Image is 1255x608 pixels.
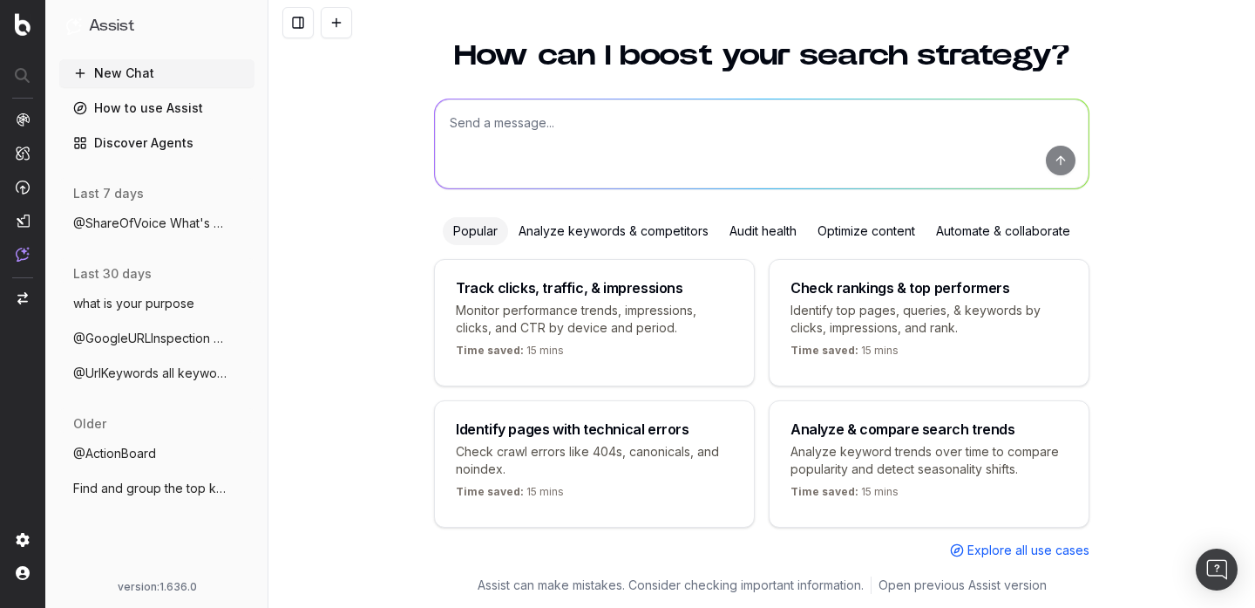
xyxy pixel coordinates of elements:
[89,14,134,38] h1: Assist
[456,344,564,365] p: 15 mins
[790,485,858,498] span: Time saved:
[950,542,1089,559] a: Explore all use cases
[66,14,248,38] button: Assist
[59,440,254,468] button: @ActionBoard
[434,39,1089,71] h1: How can I boost your search strategy?
[16,566,30,580] img: My account
[16,533,30,547] img: Setting
[73,215,227,232] span: @ShareOfVoice What's our share of voice
[456,485,524,498] span: Time saved:
[16,180,30,195] img: Activation
[73,445,156,462] span: @ActionBoard
[456,281,683,295] div: Track clicks, traffic, & impressions
[790,422,1015,436] div: Analyze & compare search trends
[59,324,254,352] button: @GoogleURLInspection [URL]
[456,302,733,337] p: Monitor performance trends, impressions, clicks, and CTR by device and period.
[73,415,106,433] span: older
[926,217,1081,245] div: Automate & collaborate
[73,365,227,382] span: @UrlKeywords all keywords for this URL
[59,359,254,387] button: @UrlKeywords all keywords for this URL
[878,577,1047,594] a: Open previous Assist version
[456,422,689,436] div: Identify pages with technical errors
[73,295,194,312] span: what is your purpose
[16,247,30,262] img: Assist
[73,330,227,347] span: @GoogleURLInspection [URL]
[790,485,899,506] p: 15 mins
[59,59,254,87] button: New Chat
[66,17,82,34] img: Assist
[508,217,719,245] div: Analyze keywords & competitors
[790,344,899,365] p: 15 mins
[59,475,254,502] button: Find and group the top keywords for lol
[59,209,254,237] button: @ShareOfVoice What's our share of voice
[790,281,1010,295] div: Check rankings & top performers
[73,185,144,202] span: last 7 days
[16,214,30,228] img: Studio
[16,146,30,161] img: Intelligence
[15,13,31,36] img: Botify logo
[59,129,254,157] a: Discover Agents
[59,94,254,122] a: How to use Assist
[73,480,227,497] span: Find and group the top keywords for lol
[456,443,733,478] p: Check crawl errors like 404s, canonicals, and noindex.
[66,580,248,594] div: version: 1.636.0
[790,443,1068,478] p: Analyze keyword trends over time to compare popularity and detect seasonality shifts.
[790,302,1068,337] p: Identify top pages, queries, & keywords by clicks, impressions, and rank.
[16,113,30,126] img: Analytics
[967,542,1089,559] span: Explore all use cases
[1196,549,1238,591] div: Open Intercom Messenger
[478,577,864,594] p: Assist can make mistakes. Consider checking important information.
[73,265,152,283] span: last 30 days
[456,344,524,357] span: Time saved:
[443,217,508,245] div: Popular
[17,292,28,304] img: Switch project
[807,217,926,245] div: Optimize content
[59,290,254,318] button: what is your purpose
[790,344,858,357] span: Time saved:
[456,485,564,506] p: 15 mins
[719,217,807,245] div: Audit health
